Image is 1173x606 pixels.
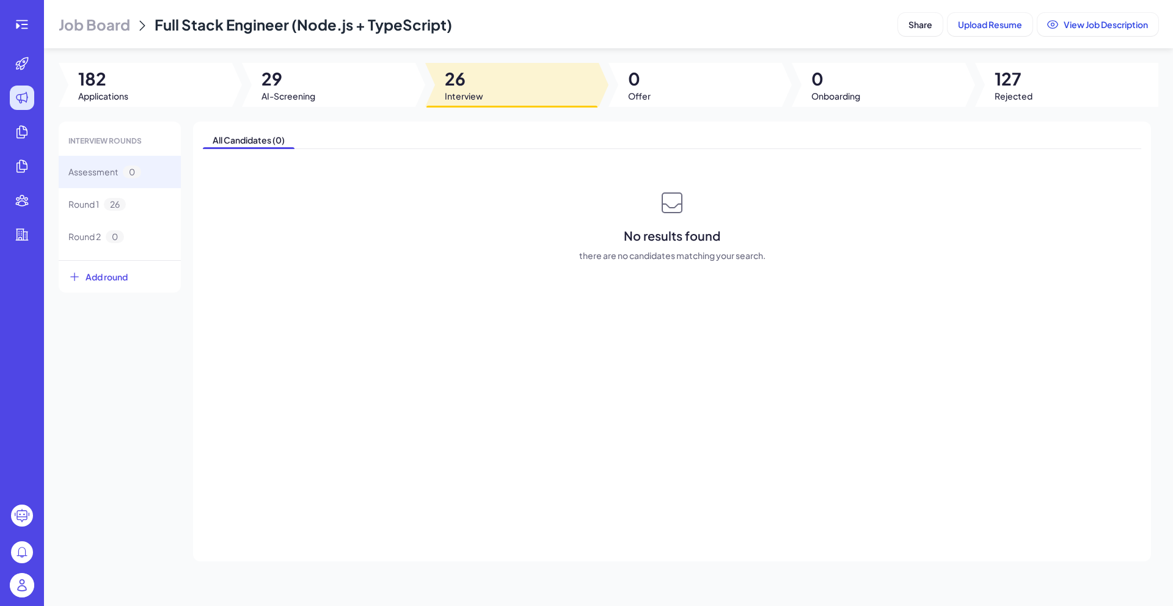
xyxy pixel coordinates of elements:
[995,68,1032,90] span: 127
[78,90,128,102] span: Applications
[628,90,651,102] span: Offer
[948,13,1032,36] button: Upload Resume
[261,90,315,102] span: AI-Screening
[624,227,720,244] span: No results found
[86,271,128,283] span: Add round
[155,15,452,34] span: Full Stack Engineer (Node.js + TypeScript)
[445,90,483,102] span: Interview
[261,68,315,90] span: 29
[958,19,1022,30] span: Upload Resume
[59,126,181,156] div: INTERVIEW ROUNDS
[68,198,99,211] span: Round 1
[68,230,101,243] span: Round 2
[1064,19,1148,30] span: View Job Description
[78,68,128,90] span: 182
[104,198,126,211] span: 26
[811,90,860,102] span: Onboarding
[1037,13,1158,36] button: View Job Description
[995,90,1032,102] span: Rejected
[106,230,124,243] span: 0
[123,166,141,178] span: 0
[59,15,130,34] span: Job Board
[68,166,118,178] span: Assessment
[898,13,943,36] button: Share
[203,131,294,148] span: All Candidates (0)
[811,68,860,90] span: 0
[445,68,483,90] span: 26
[59,260,181,293] button: Add round
[908,19,932,30] span: Share
[579,249,766,261] span: there are no candidates matching your search.
[628,68,651,90] span: 0
[10,573,34,597] img: user_logo.png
